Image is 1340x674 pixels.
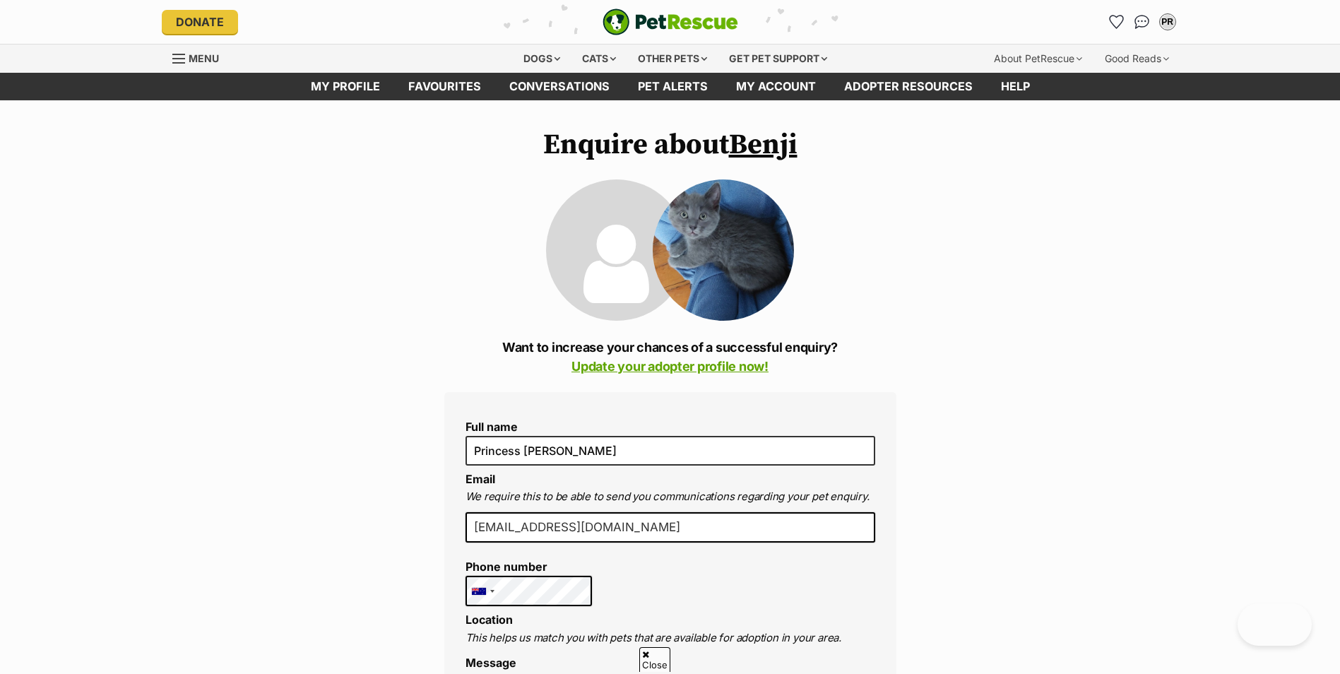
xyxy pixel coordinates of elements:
a: Favourites [394,73,495,100]
a: conversations [495,73,624,100]
h1: Enquire about [444,129,896,161]
label: Message [466,656,516,670]
div: PR [1161,15,1175,29]
ul: Account quick links [1105,11,1179,33]
p: We require this to be able to send you communications regarding your pet enquiry. [466,489,875,505]
iframe: Help Scout Beacon - Open [1238,603,1312,646]
img: logo-e224e6f780fb5917bec1dbf3a21bbac754714ae5b6737aabdf751b685950b380.svg [603,8,738,35]
div: Cats [572,45,626,73]
div: About PetRescue [984,45,1092,73]
a: Adopter resources [830,73,987,100]
p: Want to increase your chances of a successful enquiry? [444,338,896,376]
input: E.g. Jimmy Chew [466,436,875,466]
a: Donate [162,10,238,34]
a: My profile [297,73,394,100]
label: Full name [466,420,875,433]
a: My account [722,73,830,100]
label: Email [466,472,495,486]
span: Menu [189,52,219,64]
p: This helps us match you with pets that are available for adoption in your area. [466,630,875,646]
div: Good Reads [1095,45,1179,73]
img: Benji [653,179,794,321]
a: Conversations [1131,11,1154,33]
a: Help [987,73,1044,100]
a: Favourites [1105,11,1128,33]
div: Get pet support [719,45,837,73]
div: Australia: +61 [466,577,499,606]
a: PetRescue [603,8,738,35]
label: Phone number [466,560,593,573]
a: Update your adopter profile now! [571,359,769,374]
button: My account [1156,11,1179,33]
a: Menu [172,45,229,70]
span: Close [639,647,670,672]
div: Dogs [514,45,570,73]
img: chat-41dd97257d64d25036548639549fe6c8038ab92f7586957e7f3b1b290dea8141.svg [1134,15,1149,29]
div: Other pets [628,45,717,73]
label: Location [466,613,513,627]
a: Benji [729,127,798,162]
a: Pet alerts [624,73,722,100]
